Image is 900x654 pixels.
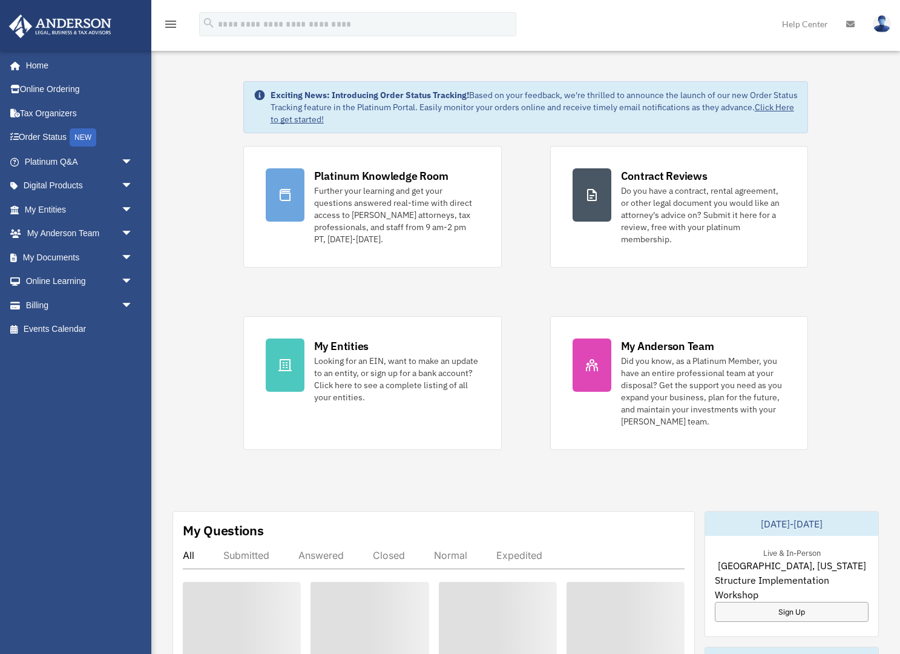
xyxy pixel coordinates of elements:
[8,222,151,246] a: My Anderson Teamarrow_drop_down
[314,168,448,183] div: Platinum Knowledge Room
[715,573,869,602] span: Structure Implementation Workshop
[8,174,151,198] a: Digital Productsarrow_drop_down
[202,16,215,30] i: search
[373,549,405,561] div: Closed
[8,53,145,78] a: Home
[8,269,151,294] a: Online Learningarrow_drop_down
[121,293,145,318] span: arrow_drop_down
[121,222,145,246] span: arrow_drop_down
[8,150,151,174] a: Platinum Q&Aarrow_drop_down
[8,101,151,125] a: Tax Organizers
[271,90,469,101] strong: Exciting News: Introducing Order Status Tracking!
[271,89,798,125] div: Based on your feedback, we're thrilled to announce the launch of our new Order Status Tracking fe...
[183,549,194,561] div: All
[271,102,794,125] a: Click Here to get started!
[718,558,866,573] span: [GEOGRAPHIC_DATA], [US_STATE]
[705,512,878,536] div: [DATE]-[DATE]
[314,185,479,245] div: Further your learning and get your questions answered real-time with direct access to [PERSON_NAM...
[314,339,369,354] div: My Entities
[621,355,786,428] div: Did you know, as a Platinum Member, you have an entire professional team at your disposal? Get th...
[621,168,708,183] div: Contract Reviews
[550,316,809,450] a: My Anderson Team Did you know, as a Platinum Member, you have an entire professional team at your...
[223,549,269,561] div: Submitted
[621,339,714,354] div: My Anderson Team
[163,17,178,31] i: menu
[715,602,869,622] a: Sign Up
[5,15,115,38] img: Anderson Advisors Platinum Portal
[496,549,542,561] div: Expedited
[8,317,151,342] a: Events Calendar
[8,125,151,150] a: Order StatusNEW
[70,128,96,147] div: NEW
[121,245,145,270] span: arrow_drop_down
[873,15,891,33] img: User Pic
[121,174,145,199] span: arrow_drop_down
[754,546,830,558] div: Live & In-Person
[8,78,151,102] a: Online Ordering
[243,316,502,450] a: My Entities Looking for an EIN, want to make an update to an entity, or sign up for a bank accoun...
[298,549,344,561] div: Answered
[621,185,786,245] div: Do you have a contract, rental agreement, or other legal document you would like an attorney's ad...
[163,21,178,31] a: menu
[550,146,809,268] a: Contract Reviews Do you have a contract, rental agreement, or other legal document you would like...
[121,197,145,222] span: arrow_drop_down
[243,146,502,268] a: Platinum Knowledge Room Further your learning and get your questions answered real-time with dire...
[121,150,145,174] span: arrow_drop_down
[434,549,467,561] div: Normal
[121,269,145,294] span: arrow_drop_down
[314,355,479,403] div: Looking for an EIN, want to make an update to an entity, or sign up for a bank account? Click her...
[183,521,264,540] div: My Questions
[8,293,151,317] a: Billingarrow_drop_down
[8,197,151,222] a: My Entitiesarrow_drop_down
[8,245,151,269] a: My Documentsarrow_drop_down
